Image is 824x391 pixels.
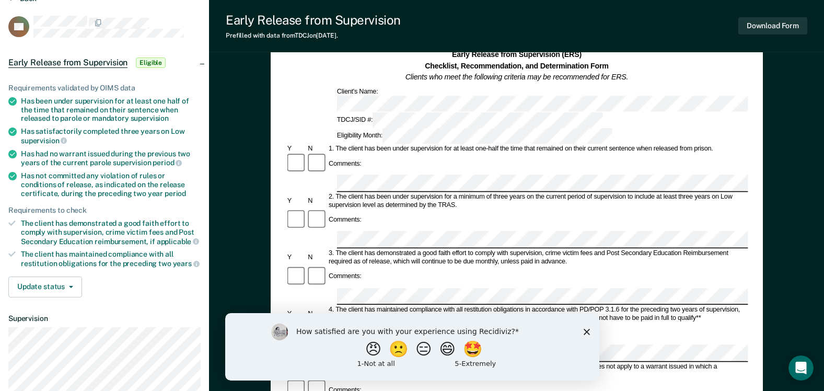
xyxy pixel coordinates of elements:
[306,310,327,318] div: N
[153,158,182,167] span: period
[225,313,599,381] iframe: Survey by Kim from Recidiviz
[788,355,814,381] iframe: Intercom live chat
[21,136,67,145] span: supervision
[8,277,82,297] button: Update status
[306,254,327,262] div: N
[327,193,748,210] div: 2. The client has been under supervision for a minimum of three years on the current period of su...
[285,144,306,153] div: Y
[285,310,306,318] div: Y
[21,171,201,198] div: Has not committed any violation of rules or conditions of release, as indicated on the release ce...
[173,259,200,268] span: years
[8,314,201,323] dt: Supervision
[21,250,201,268] div: The client has maintained compliance with all restitution obligations for the preceding two
[285,197,306,205] div: Y
[738,17,807,34] button: Download Form
[327,363,748,379] div: 5. The client has not had a warrant issued within the preceding two years of supervision. This do...
[157,237,199,246] span: applicable
[335,128,614,144] div: Eligibility Month:
[8,84,201,93] div: Requirements validated by OIMS data
[131,114,169,122] span: supervision
[452,50,582,59] strong: Early Release from Supervision (ERS)
[8,206,201,215] div: Requirements to check
[8,57,127,68] span: Early Release from Supervision
[335,112,604,128] div: TDCJ/SID #:
[226,13,401,28] div: Early Release from Supervision
[405,73,628,81] em: Clients who meet the following criteria may be recommended for ERS.
[285,254,306,262] div: Y
[306,197,327,205] div: N
[226,32,401,39] div: Prefilled with data from TDCJ on [DATE] .
[327,216,363,225] div: Comments:
[21,219,201,246] div: The client has demonstrated a good faith effort to comply with supervision, crime victim fees and...
[136,57,166,68] span: Eligible
[306,144,327,153] div: N
[327,273,363,281] div: Comments:
[21,149,201,167] div: Has had no warrant issued during the previous two years of the current parole supervision
[327,249,748,266] div: 3. The client has demonstrated a good faith effort to comply with supervision, crime victim fees ...
[327,144,748,153] div: 1. The client has been under supervision for at least one-half the time that remained on their cu...
[21,127,201,145] div: Has satisfactorily completed three years on Low
[327,306,748,323] div: 4. The client has maintained compliance with all restitution obligations in accordance with PD/PO...
[425,62,609,70] strong: Checklist, Recommendation, and Determination Form
[327,159,363,168] div: Comments:
[165,189,186,198] span: period
[21,97,201,123] div: Has been under supervision for at least one half of the time that remained on their sentence when...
